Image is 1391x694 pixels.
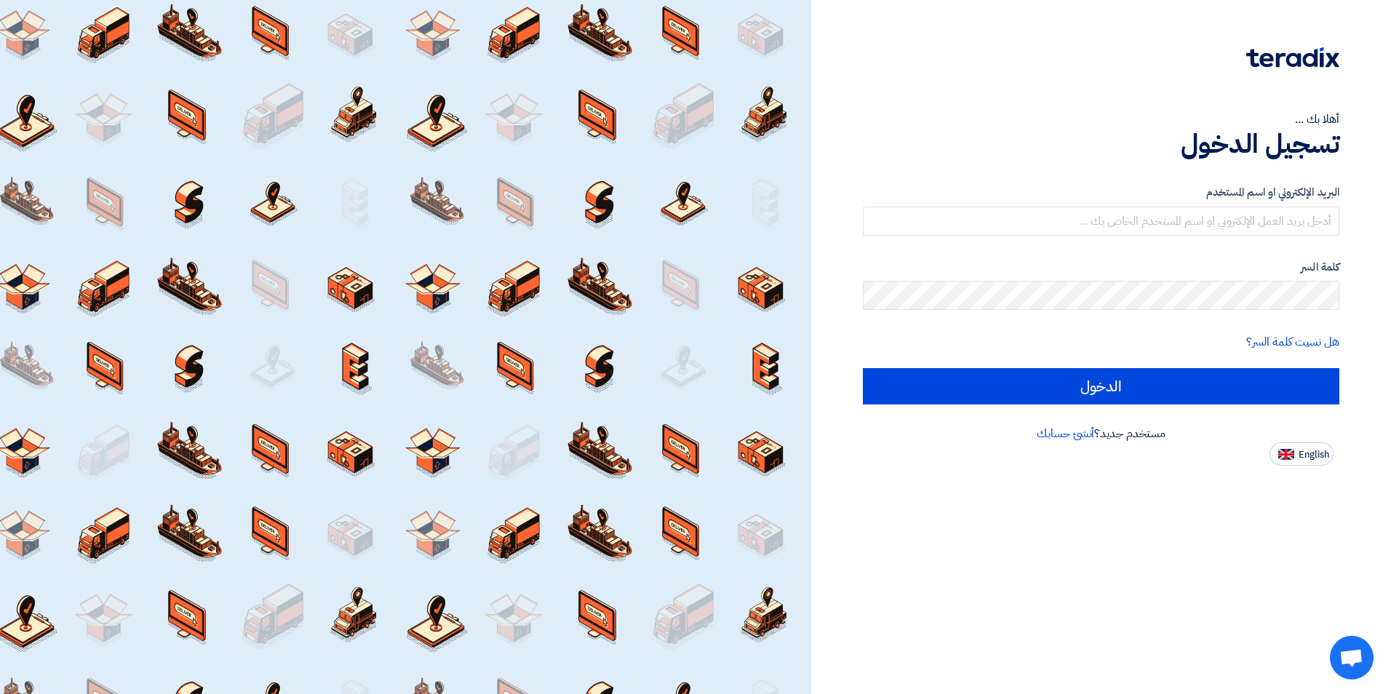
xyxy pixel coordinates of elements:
[1270,442,1334,466] button: English
[863,368,1339,404] input: الدخول
[863,425,1339,442] div: مستخدم جديد؟
[1299,450,1329,460] span: English
[863,259,1339,276] label: كلمة السر
[1246,333,1339,351] a: هل نسيت كلمة السر؟
[863,128,1339,160] h1: تسجيل الدخول
[863,207,1339,236] input: أدخل بريد العمل الإلكتروني او اسم المستخدم الخاص بك ...
[1246,47,1339,68] img: Teradix logo
[863,184,1339,201] label: البريد الإلكتروني او اسم المستخدم
[1037,425,1094,442] a: أنشئ حسابك
[863,111,1339,128] div: أهلا بك ...
[1278,449,1294,460] img: en-US.png
[1330,636,1374,679] a: Open chat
